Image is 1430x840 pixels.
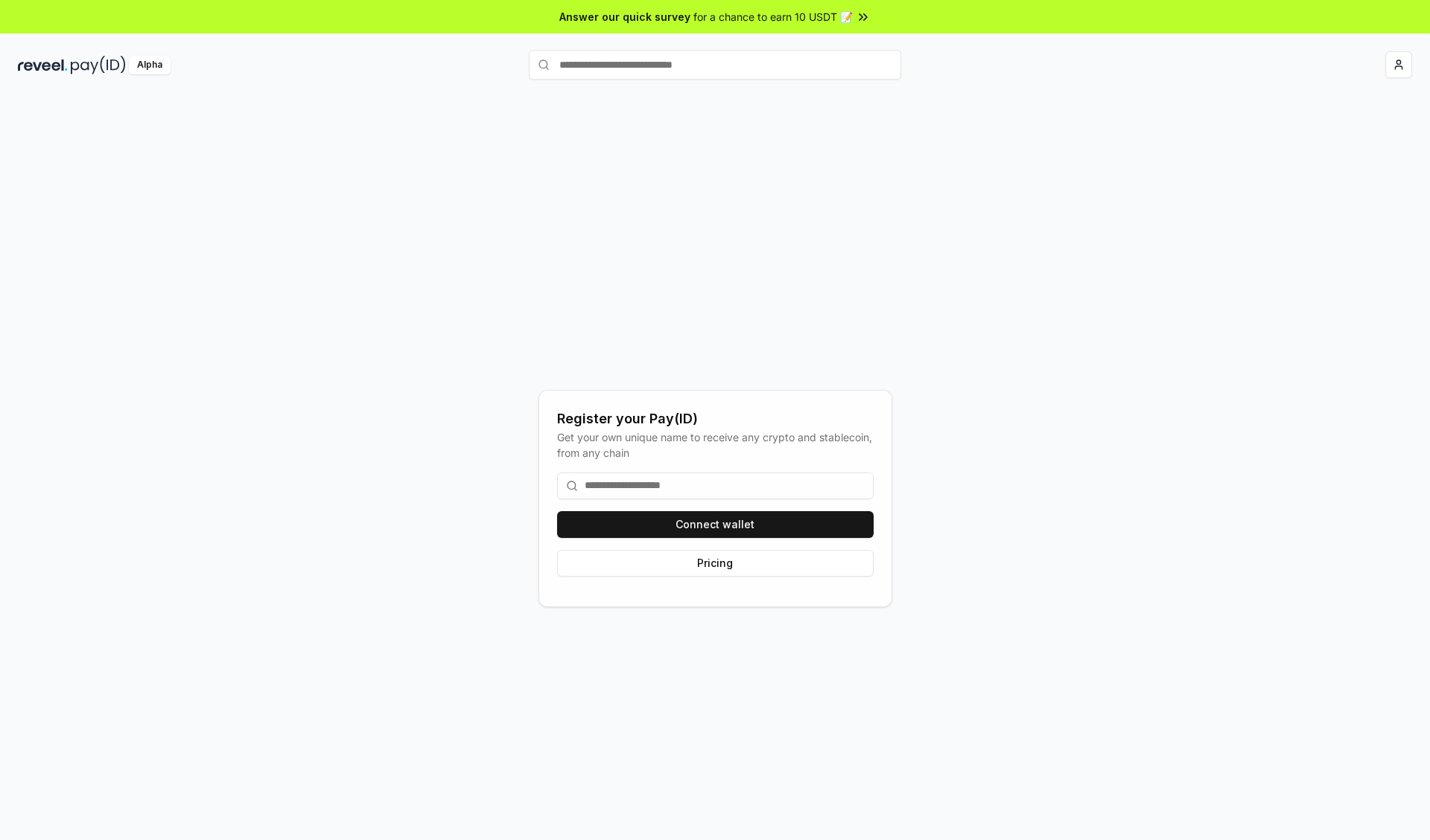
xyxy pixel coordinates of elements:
img: pay_id [71,56,126,74]
div: Get your own unique name to receive any crypto and stablecoin, from any chain [557,429,874,461]
img: reveel_dark [18,56,68,74]
button: Pricing [557,550,874,577]
span: for a chance to earn 10 USDT 📝 [693,9,853,25]
button: Connect wallet [557,511,874,538]
span: Answer our quick survey [559,9,690,25]
div: Register your Pay(ID) [557,408,874,429]
div: Alpha [129,56,171,74]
